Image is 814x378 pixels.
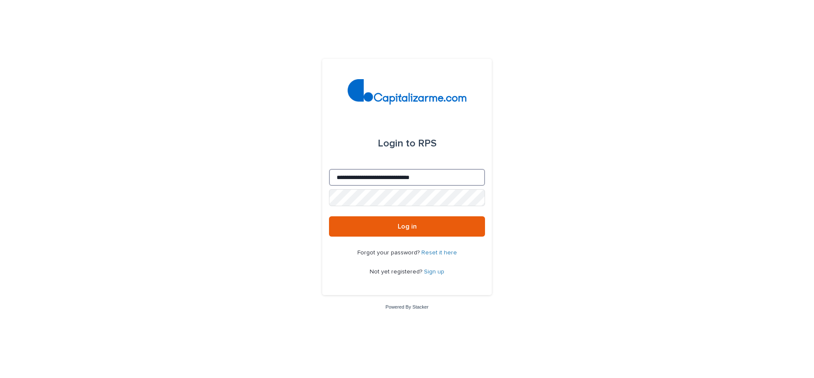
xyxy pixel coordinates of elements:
button: Log in [329,216,485,237]
span: Log in [398,223,417,230]
a: Sign up [424,269,444,275]
div: RPS [378,132,437,155]
span: Not yet registered? [370,269,424,275]
a: Powered By Stacker [385,304,428,309]
a: Reset it here [421,250,457,256]
span: Login to [378,138,415,149]
span: Forgot your password? [357,250,421,256]
img: TjQlHxlQVOtaKxwbrr5R [348,79,467,105]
